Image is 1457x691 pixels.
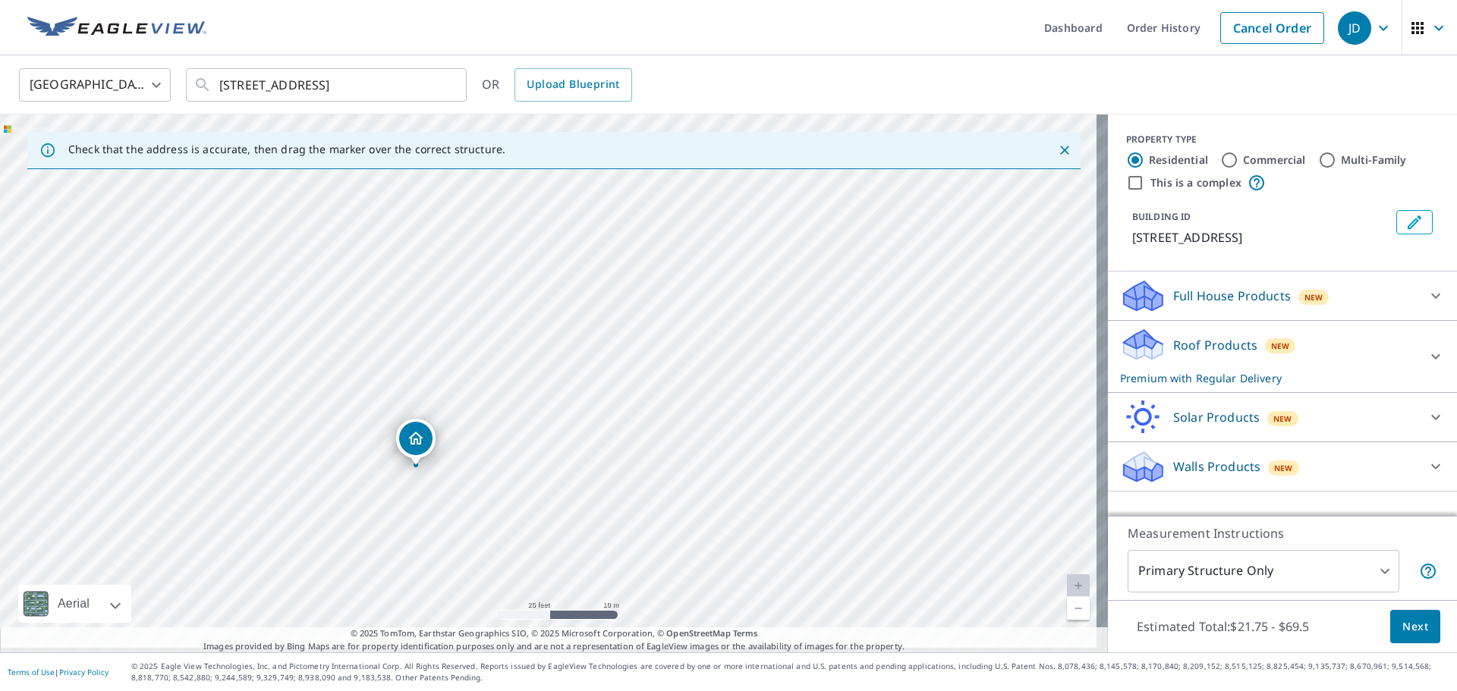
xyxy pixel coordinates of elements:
[1132,228,1390,247] p: [STREET_ADDRESS]
[733,627,758,639] a: Terms
[1120,448,1445,485] div: Walls ProductsNew
[1149,152,1208,168] label: Residential
[1132,210,1191,223] p: BUILDING ID
[1173,457,1260,476] p: Walls Products
[1120,370,1418,386] p: Premium with Regular Delivery
[1067,574,1090,597] a: Current Level 20, Zoom In Disabled
[396,419,436,466] div: Dropped pin, building 1, Residential property, 253 Dexter Ave Meriden, CT 06450
[1173,408,1260,426] p: Solar Products
[1274,462,1293,474] span: New
[1128,524,1437,542] p: Measurement Instructions
[219,64,436,106] input: Search by address or latitude-longitude
[1419,562,1437,580] span: Your report will include only the primary structure on the property. For example, a detached gara...
[1402,617,1428,636] span: Next
[1128,550,1399,592] div: Primary Structure Only
[1396,210,1433,234] button: Edit building 1
[1126,133,1439,146] div: PROPERTY TYPE
[68,143,505,156] p: Check that the address is accurate, then drag the marker over the correct structure.
[527,75,619,94] span: Upload Blueprint
[1243,152,1306,168] label: Commercial
[18,585,131,623] div: Aerial
[1120,278,1445,314] div: Full House ProductsNew
[666,627,730,639] a: OpenStreetMap
[1173,336,1257,354] p: Roof Products
[1304,291,1323,303] span: New
[27,17,206,39] img: EV Logo
[1055,140,1075,160] button: Close
[482,68,632,102] div: OR
[351,627,758,640] span: © 2025 TomTom, Earthstar Geographics SIO, © 2025 Microsoft Corporation, ©
[1120,327,1445,386] div: Roof ProductsNewPremium with Regular Delivery
[53,585,94,623] div: Aerial
[59,667,109,677] a: Privacy Policy
[131,661,1449,683] p: © 2025 Eagle View Technologies, Inc. and Pictometry International Corp. All Rights Reserved. Repo...
[19,64,171,106] div: [GEOGRAPHIC_DATA]
[1173,287,1291,305] p: Full House Products
[1341,152,1407,168] label: Multi-Family
[1271,340,1290,352] span: New
[515,68,631,102] a: Upload Blueprint
[1150,175,1241,190] label: This is a complex
[1125,610,1322,643] p: Estimated Total: $21.75 - $69.5
[1338,11,1371,45] div: JD
[1390,610,1440,644] button: Next
[8,667,109,677] p: |
[1273,413,1292,425] span: New
[8,667,55,677] a: Terms of Use
[1067,597,1090,620] a: Current Level 20, Zoom Out
[1220,12,1324,44] a: Cancel Order
[1120,399,1445,435] div: Solar ProductsNew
